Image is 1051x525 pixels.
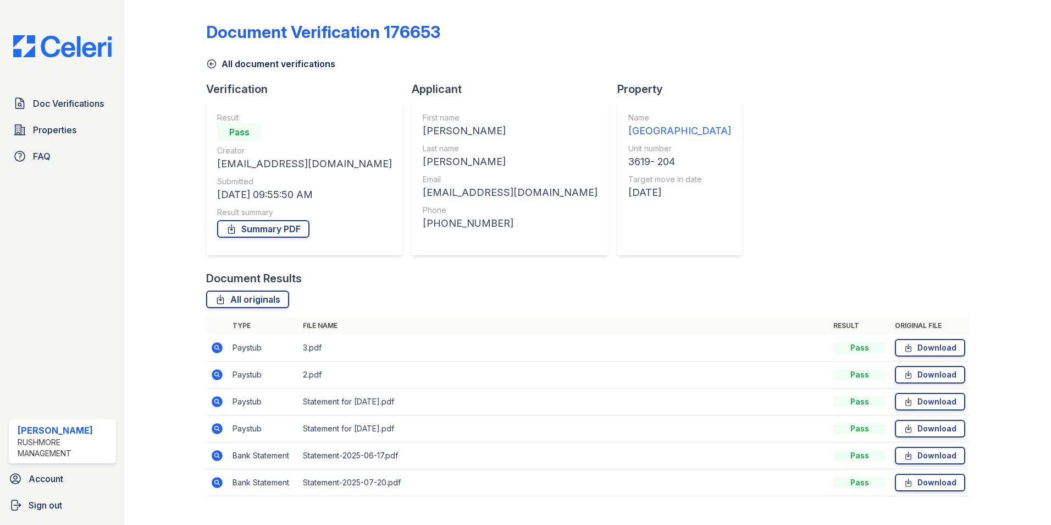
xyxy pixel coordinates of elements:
img: CE_Logo_Blue-a8612792a0a2168367f1c8372b55b34899dd931a85d93a1a3d3e32e68fde9ad4.png [4,35,120,57]
div: Creator [217,145,392,156]
div: Target move in date [628,174,731,185]
div: Result [217,112,392,123]
td: Statement-2025-06-17.pdf [298,442,829,469]
div: Document Verification 176653 [206,22,440,42]
td: Statement for [DATE].pdf [298,389,829,415]
div: [EMAIL_ADDRESS][DOMAIN_NAME] [217,156,392,172]
div: Verification [206,81,412,97]
td: Statement for [DATE].pdf [298,415,829,442]
div: [EMAIL_ADDRESS][DOMAIN_NAME] [423,185,598,200]
div: Pass [833,423,886,434]
div: [PERSON_NAME] [423,154,598,169]
td: Paystub [228,335,298,362]
div: [PERSON_NAME] [423,123,598,139]
td: Bank Statement [228,442,298,469]
div: Pass [833,450,886,461]
td: Paystub [228,415,298,442]
a: Account [4,468,120,490]
div: Email [423,174,598,185]
span: Doc Verifications [33,97,104,110]
div: Last name [423,143,598,154]
a: Doc Verifications [9,92,116,114]
th: Type [228,317,298,335]
div: Pass [833,396,886,407]
div: [DATE] 09:55:50 AM [217,187,392,203]
a: All document verifications [206,57,335,70]
td: Statement-2025-07-20.pdf [298,469,829,496]
div: Pass [833,477,886,488]
div: Property [617,81,751,97]
div: First name [423,112,598,123]
div: Result summary [217,207,392,218]
a: Download [895,339,965,357]
div: [GEOGRAPHIC_DATA] [628,123,731,139]
td: Paystub [228,389,298,415]
td: Bank Statement [228,469,298,496]
div: Unit number [628,143,731,154]
div: [PHONE_NUMBER] [423,216,598,231]
th: File name [298,317,829,335]
div: Rushmore Management [18,437,112,459]
div: Phone [423,205,598,216]
td: 3.pdf [298,335,829,362]
div: Applicant [412,81,617,97]
span: Account [29,472,63,485]
a: Properties [9,119,116,141]
div: Pass [833,342,886,353]
div: [PERSON_NAME] [18,424,112,437]
td: Paystub [228,362,298,389]
a: Sign out [4,494,120,516]
span: FAQ [33,150,51,163]
a: All originals [206,291,289,308]
div: Name [628,112,731,123]
a: Summary PDF [217,220,309,238]
th: Original file [890,317,970,335]
a: Download [895,366,965,384]
span: Sign out [29,499,62,512]
a: Download [895,393,965,411]
div: Pass [217,123,261,141]
a: FAQ [9,145,116,167]
th: Result [829,317,890,335]
a: Name [GEOGRAPHIC_DATA] [628,112,731,139]
a: Download [895,447,965,464]
a: Download [895,474,965,491]
td: 2.pdf [298,362,829,389]
a: Download [895,420,965,437]
div: Submitted [217,176,392,187]
div: 3619- 204 [628,154,731,169]
div: [DATE] [628,185,731,200]
div: Document Results [206,271,302,286]
span: Properties [33,123,76,136]
div: Pass [833,369,886,380]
